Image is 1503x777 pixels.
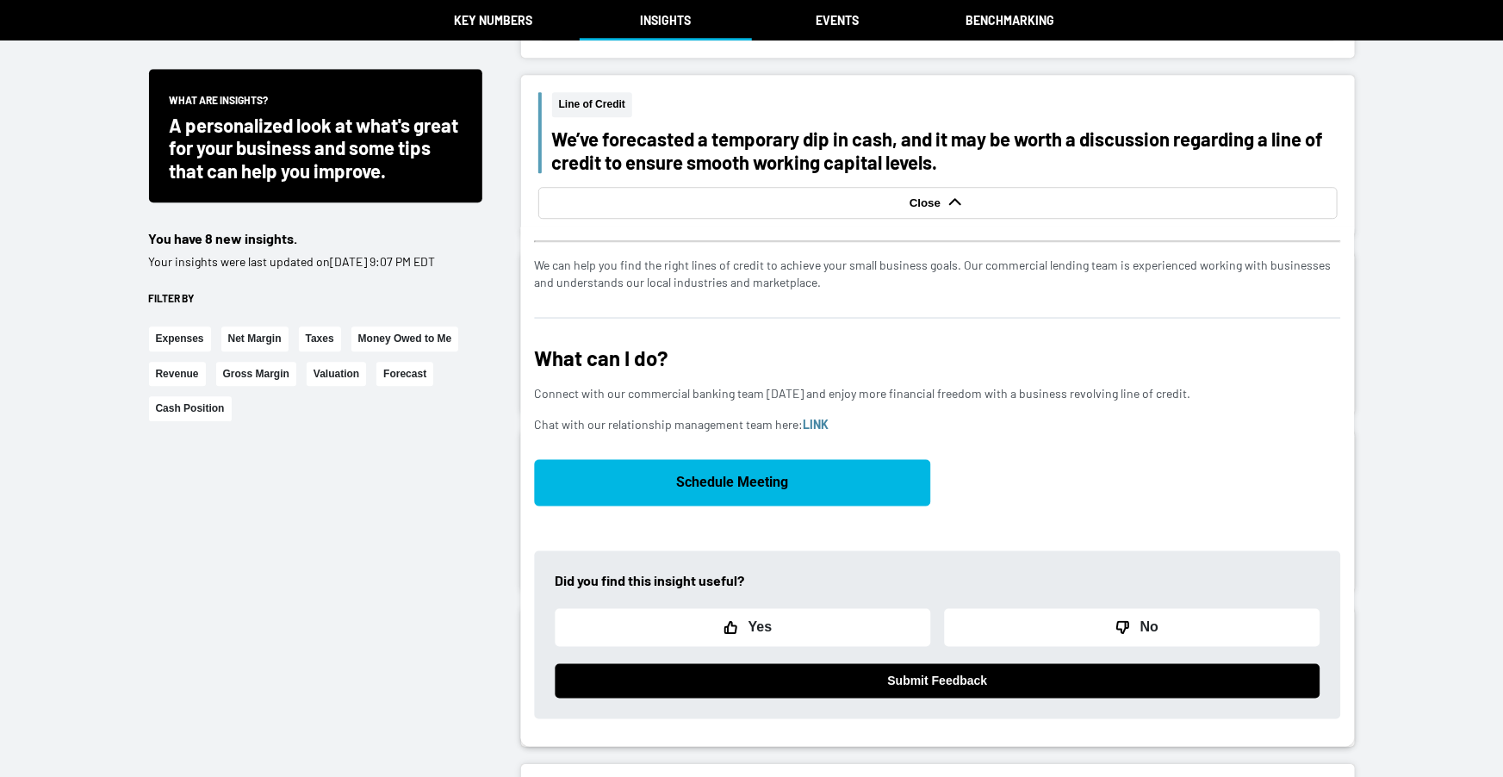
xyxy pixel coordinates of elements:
[149,362,206,387] button: Revenue
[299,326,341,351] button: Taxes
[535,346,1341,371] h3: What can I do?
[535,257,1341,290] p: We can help you find the right lines of credit to achieve your small business goals. Our commerci...
[521,75,1355,236] button: Line of CreditWe’ve forecasted a temporary dip in cash, and it may be worth a discussion regardin...
[910,196,945,209] strong: Close
[556,573,745,589] strong: Did you find this insight useful?
[521,227,1355,747] div: Line of CreditWe’ve forecasted a temporary dip in cash, and it may be worth a discussion regardin...
[307,362,366,387] button: Valuation
[149,253,482,270] p: Your insights were last updated on [DATE] 9:07 PM EDT
[221,326,289,351] button: Net Margin
[149,230,298,246] span: You have 8 new insights.
[535,460,931,507] button: Schedule Meeting
[552,127,1338,173] div: We’ve forecasted a temporary dip in cash, and it may be worth a discussion regarding a line of cr...
[351,326,459,351] button: Money Owed to Me
[535,415,1341,432] p: Chat with our relationship management team here:
[149,326,211,351] button: Expenses
[149,396,232,421] button: Cash Position
[170,93,269,114] span: What are insights?
[552,92,632,117] span: Line of Credit
[535,385,1341,402] p: Connect with our commercial banking team [DATE] and enjoy more financial freedom with a business ...
[556,663,1320,698] button: Submit Feedback
[944,608,1320,646] button: No
[804,416,829,431] a: LINK
[556,608,931,646] button: Yes
[170,114,462,182] div: A personalized look at what's great for your business and some tips that can help you improve.
[149,291,482,306] div: Filter by
[376,362,433,387] button: Forecast
[216,362,296,387] button: Gross Margin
